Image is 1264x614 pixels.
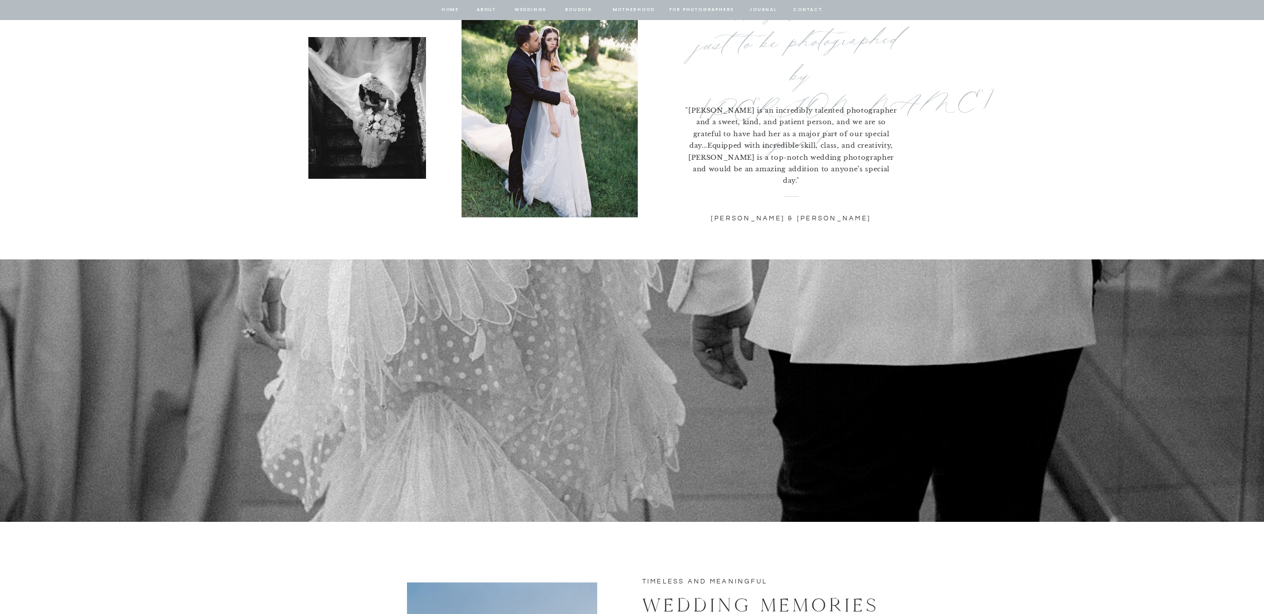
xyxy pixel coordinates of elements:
a: home [441,6,460,15]
a: journal [748,6,779,15]
p: Timeless and Meaningful [642,577,779,589]
a: Weddings [514,6,548,15]
a: for photographers [669,6,734,15]
a: contact [792,6,824,15]
a: about [476,6,497,15]
p: [PERSON_NAME] & [PERSON_NAME] [702,213,880,226]
a: BOUDOIR [565,6,593,15]
p: "[PERSON_NAME] is an incredibly talented photographer and a sweet, kind, and patient person, and ... [685,105,898,175]
a: Motherhood [613,6,654,15]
